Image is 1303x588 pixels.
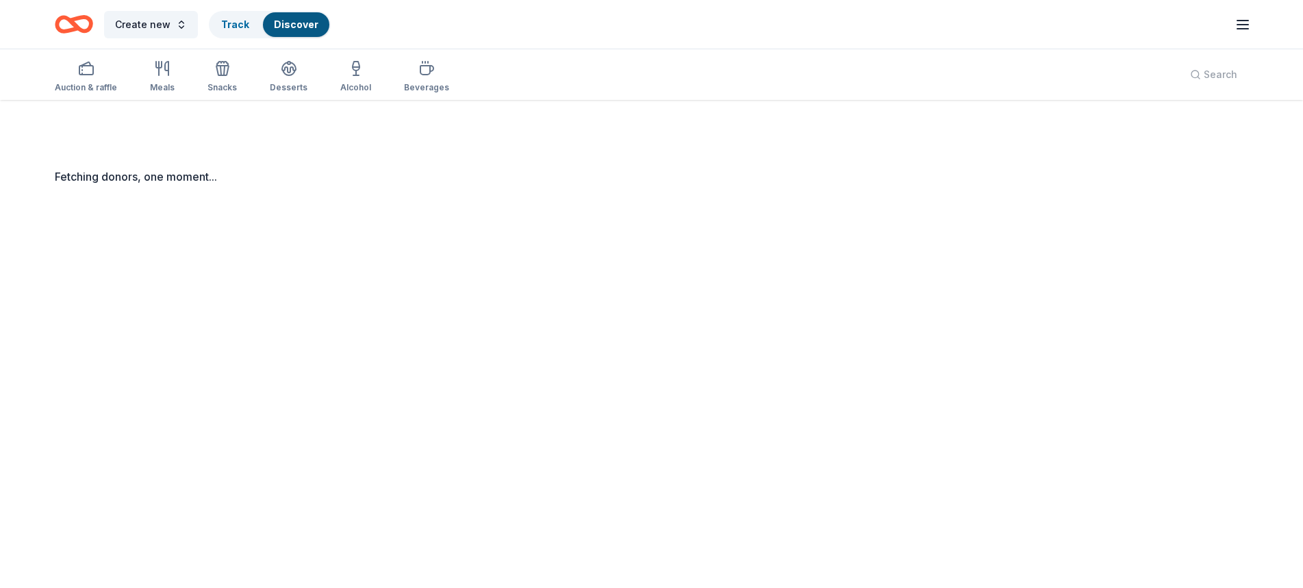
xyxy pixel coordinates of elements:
div: Snacks [207,82,237,93]
button: Meals [150,55,175,100]
button: TrackDiscover [209,11,331,38]
div: Beverages [404,82,449,93]
button: Alcohol [340,55,371,100]
button: Desserts [270,55,307,100]
button: Beverages [404,55,449,100]
span: Create new [115,16,170,33]
a: Discover [274,18,318,30]
div: Auction & raffle [55,82,117,93]
div: Alcohol [340,82,371,93]
button: Auction & raffle [55,55,117,100]
button: Snacks [207,55,237,100]
button: Create new [104,11,198,38]
a: Home [55,8,93,40]
div: Meals [150,82,175,93]
div: Fetching donors, one moment... [55,168,1248,185]
div: Desserts [270,82,307,93]
a: Track [221,18,249,30]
